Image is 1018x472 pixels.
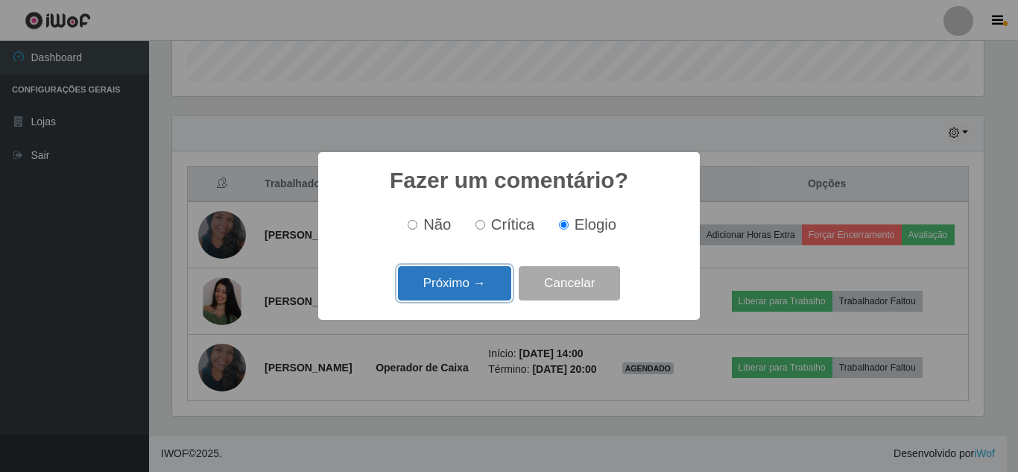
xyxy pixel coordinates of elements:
[491,216,535,233] span: Crítica
[559,220,569,230] input: Elogio
[575,216,616,233] span: Elogio
[519,266,620,301] button: Cancelar
[408,220,417,230] input: Não
[475,220,485,230] input: Crítica
[390,167,628,194] h2: Fazer um comentário?
[423,216,451,233] span: Não
[398,266,511,301] button: Próximo →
